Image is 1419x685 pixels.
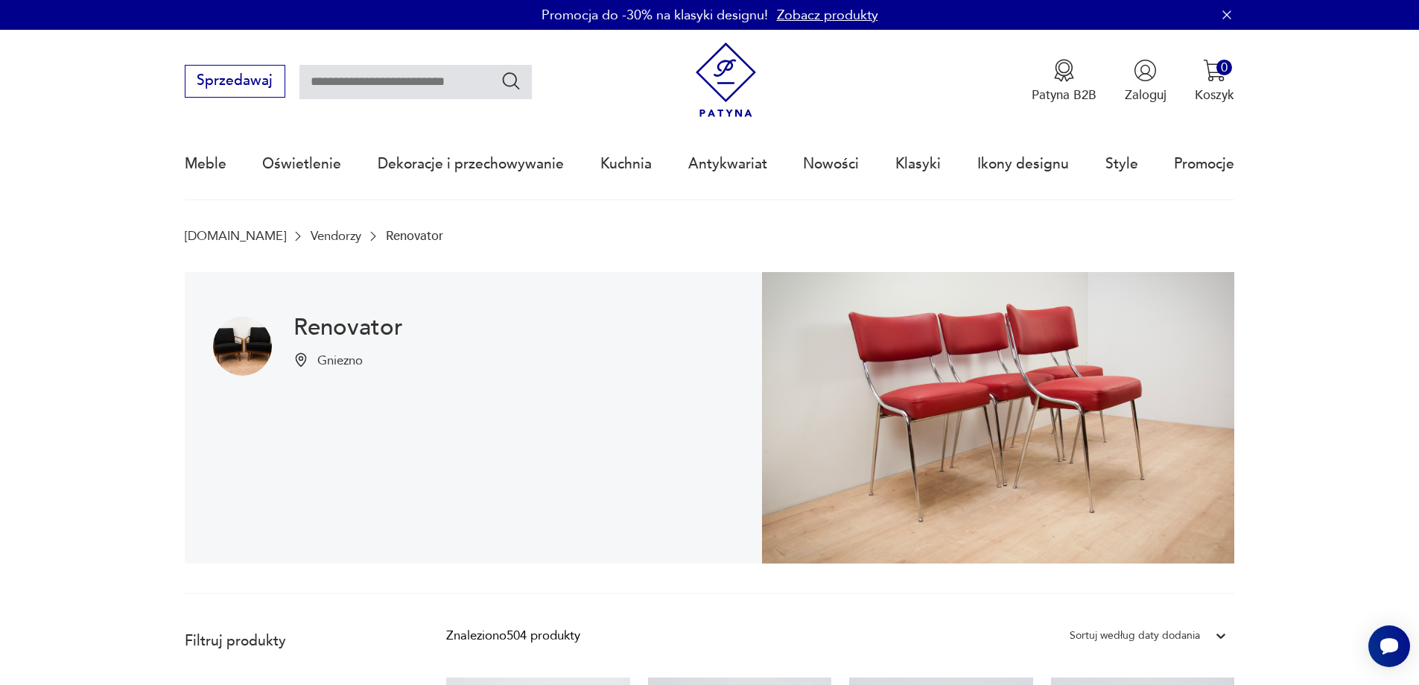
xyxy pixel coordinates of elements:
[293,317,403,338] h1: Renovator
[1216,60,1232,75] div: 0
[1032,59,1096,104] a: Ikona medaluPatyna B2B
[185,130,226,198] a: Meble
[895,130,941,198] a: Klasyki
[185,229,286,243] a: [DOMAIN_NAME]
[1053,59,1076,82] img: Ikona medalu
[803,130,859,198] a: Nowości
[185,76,285,88] a: Sprzedawaj
[542,6,768,25] p: Promocja do -30% na klasyki designu!
[1070,626,1200,645] div: Sortuj według daty dodania
[977,130,1069,198] a: Ikony designu
[213,317,272,376] img: Renovator
[688,42,764,118] img: Patyna - sklep z meblami i dekoracjami vintage
[1195,86,1234,104] p: Koszyk
[262,130,341,198] a: Oświetlenie
[501,70,522,92] button: Szukaj
[185,65,285,98] button: Sprzedawaj
[293,353,308,367] img: Ikonka pinezki mapy
[777,6,878,25] a: Zobacz produkty
[1105,130,1138,198] a: Style
[1134,59,1157,82] img: Ikonka użytkownika
[1203,59,1226,82] img: Ikona koszyka
[1032,86,1096,104] p: Patyna B2B
[386,229,443,243] p: Renovator
[185,631,404,651] p: Filtruj produkty
[1125,59,1166,104] button: Zaloguj
[762,272,1234,564] img: Renovator
[378,130,564,198] a: Dekoracje i przechowywanie
[600,130,652,198] a: Kuchnia
[1174,130,1234,198] a: Promocje
[1368,625,1410,667] iframe: Smartsupp widget button
[311,229,361,243] a: Vendorzy
[446,626,580,645] div: Znaleziono 504 produkty
[1195,59,1234,104] button: 0Koszyk
[1125,86,1166,104] p: Zaloguj
[1032,59,1096,104] button: Patyna B2B
[688,130,767,198] a: Antykwariat
[317,353,363,370] p: Gniezno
